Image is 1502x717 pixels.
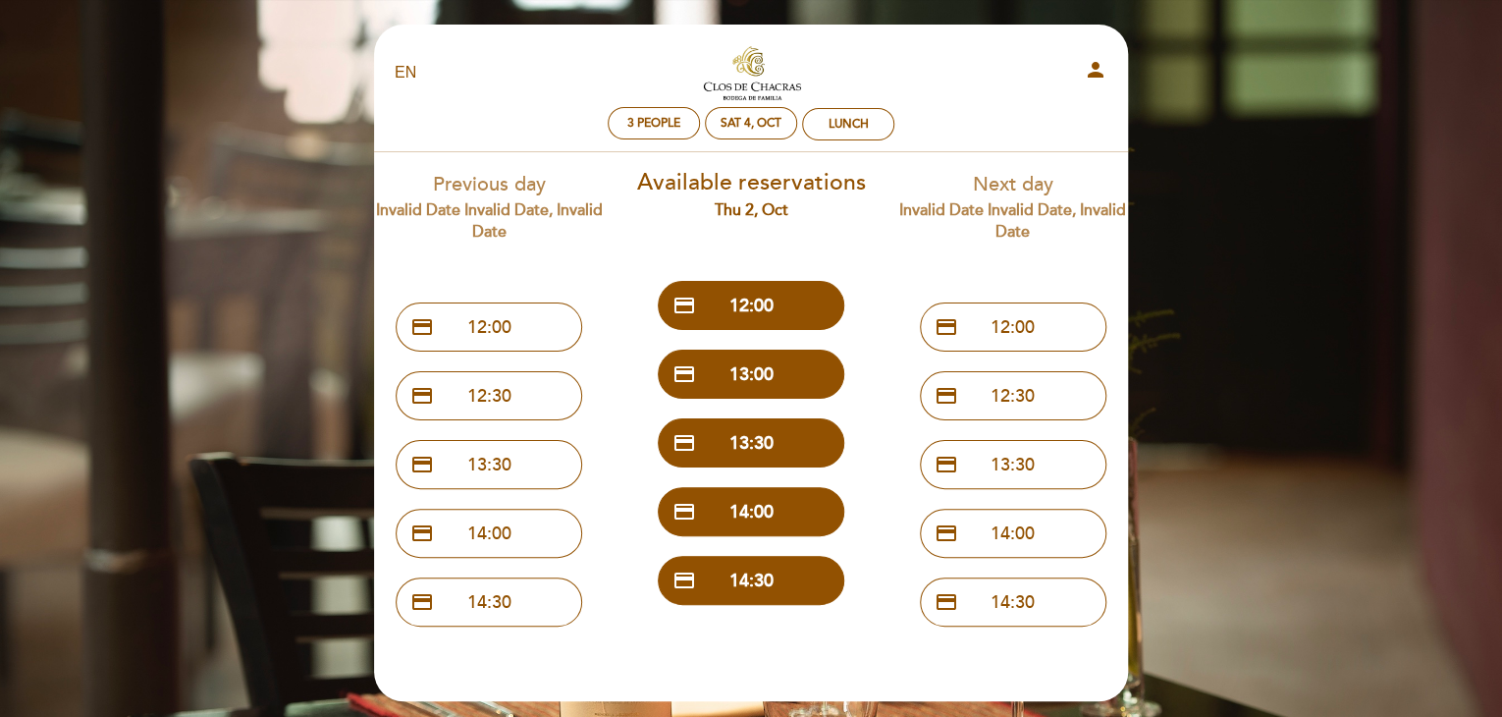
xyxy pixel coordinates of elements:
div: Invalid date Invalid date, Invalid date [373,199,606,245]
span: credit_card [672,431,696,455]
button: credit_card 12:30 [920,371,1106,420]
div: Next day [896,171,1129,244]
span: credit_card [672,569,696,592]
button: credit_card 14:30 [658,556,844,605]
span: credit_card [410,522,434,545]
button: credit_card 12:00 [658,281,844,330]
i: person [1084,58,1107,82]
a: Clos Restó [628,46,874,100]
span: credit_card [410,590,434,614]
button: person [1084,58,1107,88]
div: Lunch [829,117,869,132]
button: credit_card 14:00 [396,509,582,558]
span: credit_card [410,315,434,339]
button: credit_card 14:30 [396,578,582,627]
div: Thu 2, Oct [635,199,868,222]
div: Previous day [373,171,606,244]
div: Available reservations [635,167,868,222]
div: Invalid date Invalid date, Invalid date [896,199,1129,245]
span: credit_card [410,384,434,408]
button: credit_card 12:30 [396,371,582,420]
span: credit_card [935,453,958,476]
button: credit_card 13:00 [658,350,844,399]
button: credit_card 13:30 [396,440,582,489]
span: credit_card [935,384,958,408]
span: 3 people [627,116,680,131]
span: credit_card [935,315,958,339]
span: credit_card [935,522,958,545]
button: credit_card 12:00 [920,303,1106,352]
div: Sat 4, Oct [721,116,781,131]
span: credit_card [672,294,696,317]
span: credit_card [672,500,696,524]
span: credit_card [672,362,696,386]
button: credit_card 14:30 [920,578,1106,627]
button: credit_card 13:30 [658,418,844,468]
span: credit_card [410,453,434,476]
span: credit_card [935,590,958,614]
button: credit_card 14:00 [920,509,1106,558]
button: credit_card 13:30 [920,440,1106,489]
button: credit_card 14:00 [658,487,844,536]
button: credit_card 12:00 [396,303,582,352]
